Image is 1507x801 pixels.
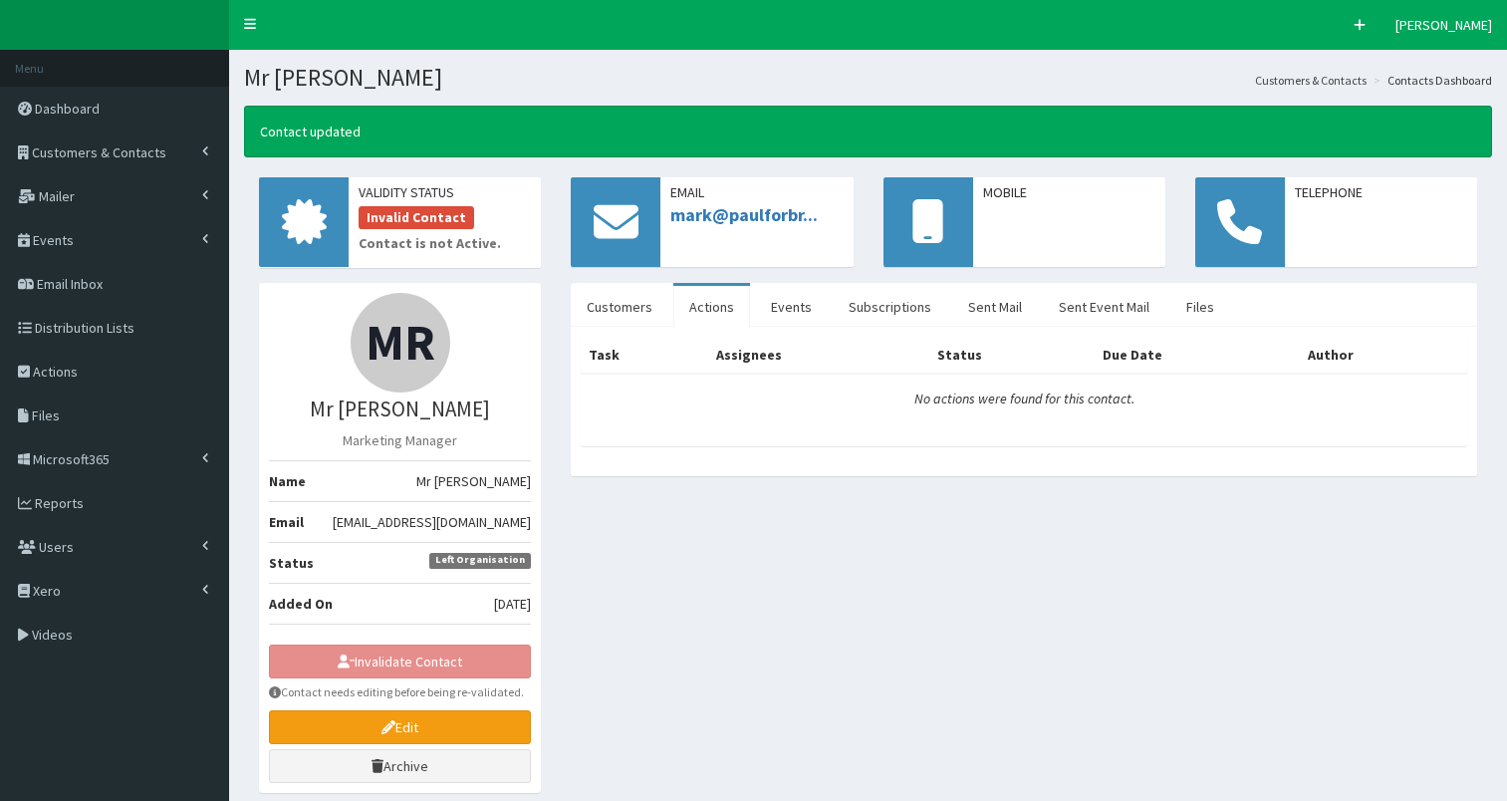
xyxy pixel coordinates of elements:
span: Invalid Contact [359,206,474,230]
span: Distribution Lists [35,319,134,337]
span: Email [670,182,843,202]
small: Contact needs editing before being re-validated. [269,683,531,700]
span: [DATE] [494,594,531,614]
p: Marketing Manager [269,430,531,450]
div: Contact updated [244,106,1492,157]
b: Added On [269,595,333,613]
a: Files [1170,286,1230,328]
span: MR [366,311,435,374]
a: Events [755,286,828,328]
span: Xero [33,582,61,600]
b: Status [269,554,314,572]
span: Actions [33,363,78,381]
span: [PERSON_NAME] [1395,16,1492,34]
th: Task [581,337,707,374]
b: Email [269,513,304,531]
th: Due Date [1095,337,1300,374]
span: Validity Status [359,182,531,202]
b: Name [269,472,306,490]
a: Actions [673,286,750,328]
a: Customers [571,286,668,328]
span: Telephone [1295,182,1467,202]
span: Events [33,231,74,249]
th: Status [929,337,1094,374]
span: Dashboard [35,100,100,118]
span: Email Inbox [37,275,103,293]
a: Edit [269,710,531,744]
span: Users [39,538,74,556]
span: Mailer [39,187,75,205]
h3: Mr [PERSON_NAME] [269,398,531,420]
span: Customers & Contacts [32,143,166,161]
small: Contact is not Active. [359,233,531,253]
i: No actions were found for this contact. [914,390,1134,407]
a: Subscriptions [833,286,947,328]
a: Customers & Contacts [1255,72,1367,89]
a: Archive [269,749,531,783]
li: Contacts Dashboard [1369,72,1492,89]
span: Videos [32,626,73,644]
h1: Mr [PERSON_NAME] [244,65,1492,91]
a: Sent Event Mail [1043,286,1165,328]
span: Files [32,406,60,424]
span: Microsoft365 [33,450,110,468]
span: Mr [PERSON_NAME] [416,471,531,491]
a: mark@paulforbr... [670,203,818,226]
a: Sent Mail [952,286,1038,328]
span: [EMAIL_ADDRESS][DOMAIN_NAME] [333,512,531,532]
span: Left Organisation [429,553,532,569]
span: Reports [35,494,84,512]
th: Assignees [708,337,929,374]
span: Mobile [983,182,1155,202]
th: Author [1300,337,1467,374]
